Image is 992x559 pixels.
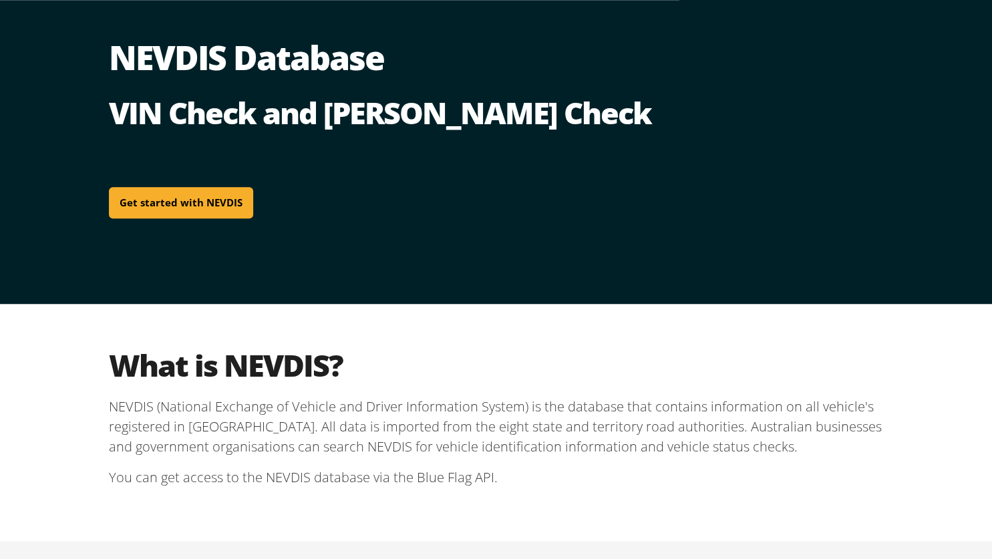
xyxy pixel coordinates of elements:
[109,187,253,218] a: Get started with NEVDIS
[109,457,884,498] p: You can get access to the NEVDIS database via the Blue Flag API.
[109,347,884,383] h2: What is NEVDIS?
[109,94,884,131] h2: VIN Check and [PERSON_NAME] Check
[109,397,884,457] p: NEVDIS (National Exchange of Vehicle and Driver Information System) is the database that contains...
[109,41,884,94] h1: NEVDIS Database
